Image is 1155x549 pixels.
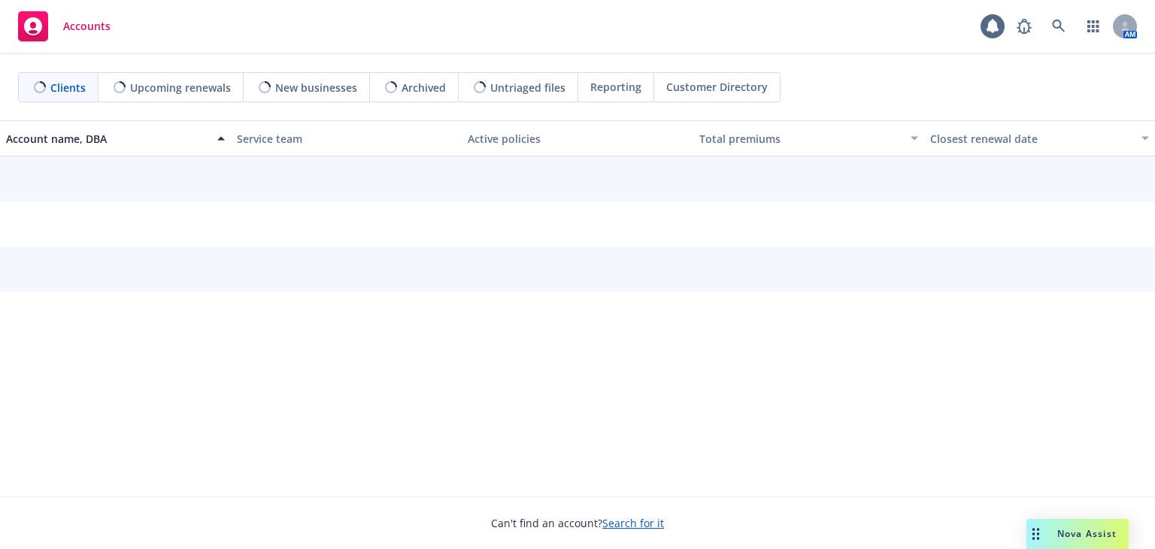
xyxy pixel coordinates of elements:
span: Reporting [590,79,641,95]
div: Closest renewal date [930,131,1132,147]
div: Drag to move [1026,519,1045,549]
a: Search [1044,11,1074,41]
span: Archived [402,80,446,96]
span: Upcoming renewals [130,80,231,96]
button: Nova Assist [1026,519,1129,549]
a: Switch app [1078,11,1108,41]
span: Customer Directory [666,79,768,95]
button: Closest renewal date [924,120,1155,156]
button: Total premiums [693,120,924,156]
div: Account name, DBA [6,131,208,147]
span: Clients [50,80,86,96]
a: Search for it [602,516,664,530]
a: Accounts [12,5,117,47]
div: Active policies [468,131,687,147]
span: Untriaged files [490,80,565,96]
button: Service team [231,120,462,156]
div: Total premiums [699,131,902,147]
span: Can't find an account? [491,515,664,531]
button: Active policies [462,120,693,156]
span: Accounts [63,20,111,32]
span: Nova Assist [1057,527,1117,540]
div: Service team [237,131,456,147]
a: Report a Bug [1009,11,1039,41]
span: New businesses [275,80,357,96]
